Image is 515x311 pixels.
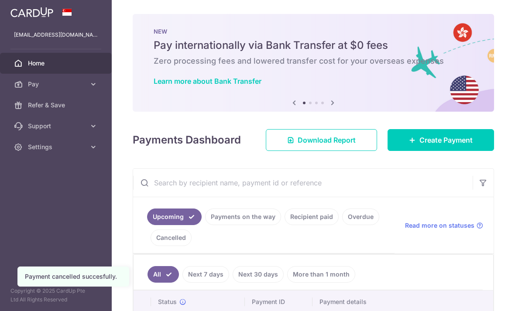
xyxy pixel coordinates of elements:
[287,266,355,283] a: More than 1 month
[154,38,473,52] h5: Pay internationally via Bank Transfer at $0 fees
[133,14,494,112] img: Bank transfer banner
[28,80,86,89] span: Pay
[151,229,192,246] a: Cancelled
[182,266,229,283] a: Next 7 days
[133,169,473,197] input: Search by recipient name, payment id or reference
[158,297,177,306] span: Status
[28,143,86,151] span: Settings
[28,122,86,130] span: Support
[133,132,241,148] h4: Payments Dashboard
[147,208,202,225] a: Upcoming
[405,221,474,230] span: Read more on statuses
[205,208,281,225] a: Payments on the way
[342,208,379,225] a: Overdue
[154,28,473,35] p: NEW
[14,31,98,39] p: [EMAIL_ADDRESS][DOMAIN_NAME]
[10,7,53,17] img: CardUp
[405,221,483,230] a: Read more on statuses
[154,77,261,85] a: Learn more about Bank Transfer
[28,59,86,68] span: Home
[148,266,179,283] a: All
[233,266,284,283] a: Next 30 days
[154,56,473,66] h6: Zero processing fees and lowered transfer cost for your overseas expenses
[388,129,494,151] a: Create Payment
[266,129,377,151] a: Download Report
[419,135,473,145] span: Create Payment
[25,272,122,281] div: Payment cancelled succesfully.
[28,101,86,109] span: Refer & Save
[285,208,339,225] a: Recipient paid
[298,135,356,145] span: Download Report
